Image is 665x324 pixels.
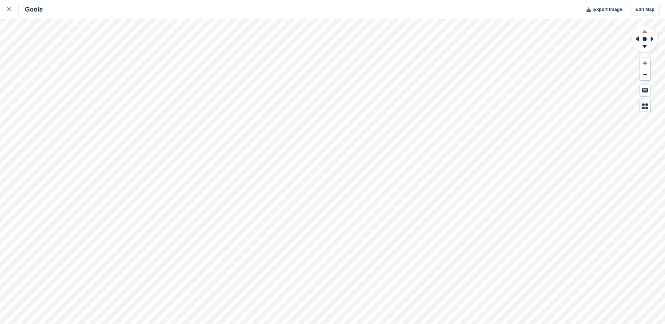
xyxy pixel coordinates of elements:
[19,5,43,14] div: Goole
[640,100,650,112] button: Map Legend
[640,58,650,69] button: Zoom In
[640,85,650,96] button: Keyboard Shortcuts
[582,4,622,15] button: Export Image
[631,4,659,15] a: Edit Map
[593,6,622,13] span: Export Image
[640,69,650,81] button: Zoom Out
